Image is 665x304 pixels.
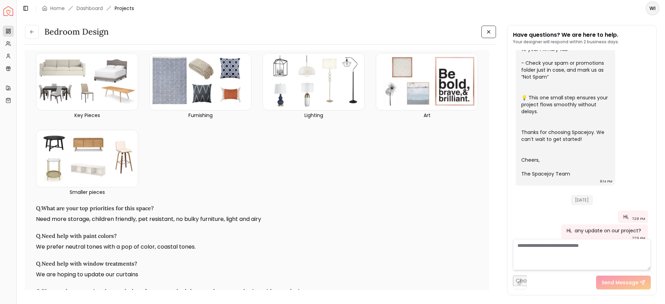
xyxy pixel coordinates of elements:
[44,26,109,37] h3: Bedroom design
[3,6,13,16] img: Spacejoy Logo
[600,178,612,185] div: 8:14 PM
[36,232,478,240] h3: Q. Need help with paint colors?
[513,31,619,39] p: Have questions? We are here to help.
[77,5,103,12] a: Dashboard
[36,130,138,187] img: Smaller pieces
[513,39,619,45] p: Your designer will respond within 2 business days.
[3,6,13,16] a: Spacejoy
[36,259,478,268] h3: Q. Need help with window treatments?
[632,215,645,222] div: 7:28 PM
[70,189,105,196] p: Smaller pieces
[376,53,478,110] img: Art
[304,112,323,119] p: Lighting
[567,227,641,234] div: Hi, any update on our project?
[36,204,478,212] h3: Q. What are your top priorities for this space?
[632,235,645,242] div: 7:29 PM
[36,215,478,223] p: Need more storage, children friendly, pet resistant, no bulky furniture, light and airy
[646,1,659,15] button: WI
[36,287,478,295] h3: Q. Please select an option that works best for you to schedule your phone consultation with your ...
[50,5,65,12] a: Home
[623,213,629,220] div: Hi,
[42,5,134,12] nav: breadcrumb
[36,243,478,251] p: We prefer neutral tones with a pop of color, coastal tones.
[424,112,431,119] p: Art
[188,112,213,119] p: Furnishing
[646,2,659,15] span: WI
[36,53,138,110] img: Key Pieces
[150,53,251,110] img: Furnishing
[36,270,478,279] p: We are hoping to update our curtains
[263,53,364,110] img: Lighting
[74,112,100,119] p: Key Pieces
[571,195,593,205] span: [DATE]
[115,5,134,12] span: Projects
